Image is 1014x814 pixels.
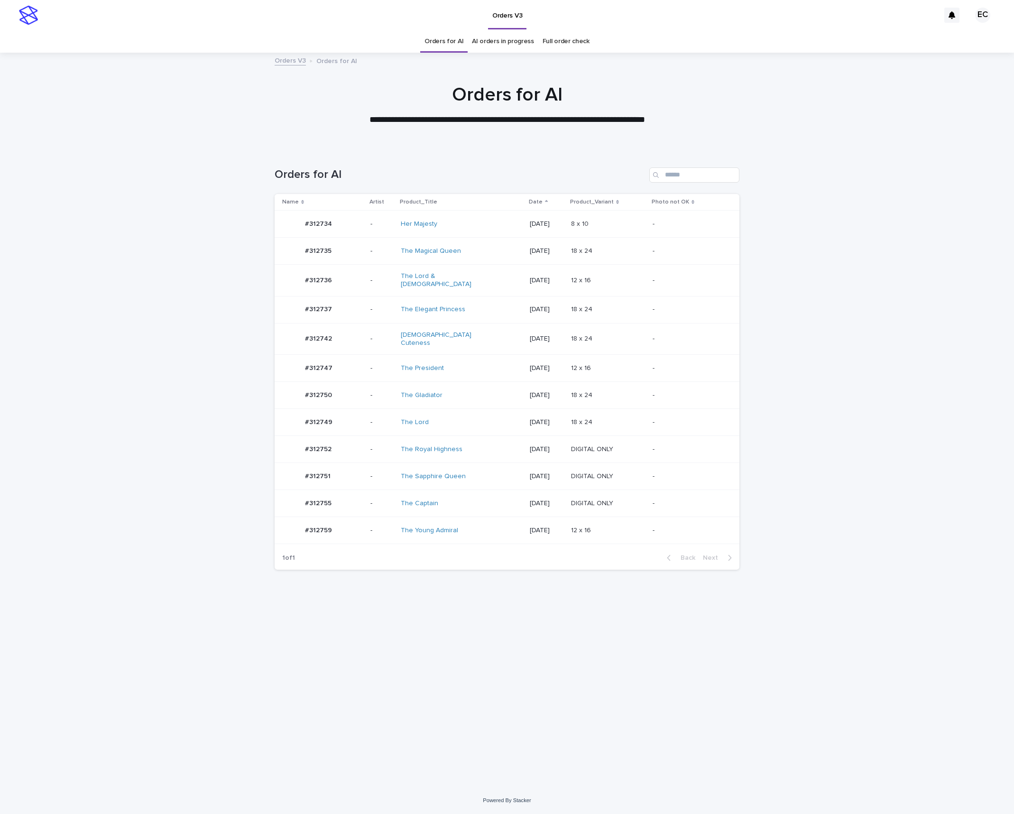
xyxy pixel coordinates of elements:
a: The Gladiator [401,391,442,399]
p: - [370,364,393,372]
p: [DATE] [530,499,563,508]
p: - [370,305,393,314]
p: DIGITAL ONLY [571,498,615,508]
tr: #312737#312737 -The Elegant Princess [DATE]18 x 2418 x 24 - [275,296,739,323]
a: Powered By Stacker [483,797,531,803]
tr: #312742#312742 -[DEMOGRAPHIC_DATA] Cuteness [DATE]18 x 2418 x 24 - [275,323,739,355]
tr: #312752#312752 -The Royal Highness [DATE]DIGITAL ONLYDIGITAL ONLY - [275,436,739,463]
p: [DATE] [530,277,563,285]
p: - [653,364,724,372]
p: - [653,499,724,508]
a: The Captain [401,499,438,508]
p: - [653,418,724,426]
p: [DATE] [530,391,563,399]
button: Back [659,554,699,562]
p: - [370,247,393,255]
p: 18 x 24 [571,389,594,399]
a: Orders V3 [275,55,306,65]
p: - [653,527,724,535]
p: Photo not OK [652,197,689,207]
p: Date [529,197,543,207]
tr: #312750#312750 -The Gladiator [DATE]18 x 2418 x 24 - [275,382,739,409]
p: 12 x 16 [571,525,593,535]
p: #312747 [305,362,334,372]
p: - [653,247,724,255]
p: [DATE] [530,472,563,481]
p: [DATE] [530,445,563,453]
p: #312755 [305,498,333,508]
p: 18 x 24 [571,333,594,343]
p: 18 x 24 [571,304,594,314]
p: - [370,499,393,508]
p: [DATE] [530,220,563,228]
p: [DATE] [530,418,563,426]
a: [DEMOGRAPHIC_DATA] Cuteness [401,331,480,347]
tr: #312751#312751 -The Sapphire Queen [DATE]DIGITAL ONLYDIGITAL ONLY - [275,463,739,490]
p: #312759 [305,525,334,535]
p: #312750 [305,389,334,399]
p: 12 x 16 [571,275,593,285]
p: - [370,472,393,481]
p: #312751 [305,471,332,481]
a: Orders for AI [424,30,463,53]
a: Full order check [543,30,590,53]
tr: #312734#312734 -Her Majesty [DATE]8 x 108 x 10 - [275,211,739,238]
p: - [370,391,393,399]
a: The Lord & [DEMOGRAPHIC_DATA] [401,272,480,288]
p: DIGITAL ONLY [571,444,615,453]
p: #312749 [305,416,334,426]
tr: #312759#312759 -The Young Admiral [DATE]12 x 1612 x 16 - [275,517,739,544]
p: 8 x 10 [571,218,590,228]
p: - [653,305,724,314]
h1: Orders for AI [275,83,739,106]
a: The Sapphire Queen [401,472,466,481]
a: The Young Admiral [401,527,458,535]
p: - [653,335,724,343]
p: - [370,335,393,343]
p: Product_Variant [570,197,614,207]
p: 1 of 1 [275,546,303,570]
p: - [370,418,393,426]
a: The President [401,364,444,372]
p: - [653,472,724,481]
p: - [370,220,393,228]
span: Back [675,555,695,561]
p: - [370,277,393,285]
a: Her Majesty [401,220,437,228]
p: #312742 [305,333,334,343]
h1: Orders for AI [275,168,645,182]
p: [DATE] [530,247,563,255]
img: stacker-logo-s-only.png [19,6,38,25]
p: #312752 [305,444,333,453]
p: 18 x 24 [571,245,594,255]
tr: #312735#312735 -The Magical Queen [DATE]18 x 2418 x 24 - [275,238,739,265]
a: The Elegant Princess [401,305,465,314]
p: Product_Title [400,197,437,207]
p: DIGITAL ONLY [571,471,615,481]
p: 12 x 16 [571,362,593,372]
a: AI orders in progress [472,30,534,53]
p: [DATE] [530,335,563,343]
p: - [370,445,393,453]
p: - [653,391,724,399]
p: Orders for AI [316,55,357,65]
p: #312737 [305,304,334,314]
p: #312734 [305,218,334,228]
tr: #312749#312749 -The Lord [DATE]18 x 2418 x 24 - [275,409,739,436]
p: [DATE] [530,527,563,535]
p: Name [282,197,299,207]
p: 18 x 24 [571,416,594,426]
p: - [653,277,724,285]
tr: #312755#312755 -The Captain [DATE]DIGITAL ONLYDIGITAL ONLY - [275,490,739,517]
input: Search [649,167,739,183]
tr: #312747#312747 -The President [DATE]12 x 1612 x 16 - [275,355,739,382]
p: - [370,527,393,535]
p: #312736 [305,275,334,285]
div: EC [975,8,990,23]
p: [DATE] [530,364,563,372]
p: - [653,445,724,453]
button: Next [699,554,739,562]
p: Artist [369,197,384,207]
span: Next [703,555,724,561]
